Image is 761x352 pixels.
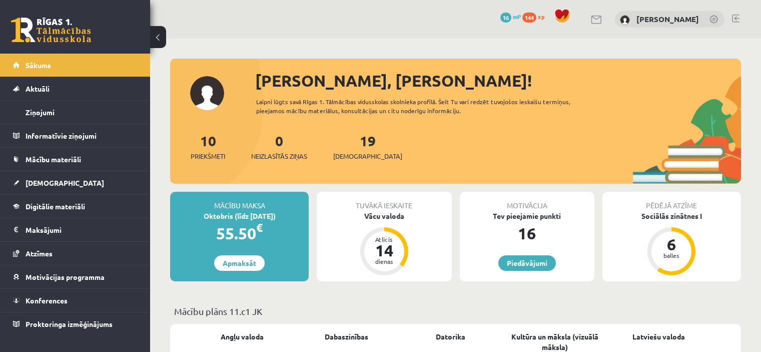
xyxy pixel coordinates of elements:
[191,132,225,161] a: 10Priekšmeti
[317,211,451,221] div: Vācu valoda
[221,331,264,342] a: Angļu valoda
[498,255,556,271] a: Piedāvājumi
[522,13,549,21] a: 144 xp
[656,236,686,252] div: 6
[170,211,309,221] div: Oktobris (līdz [DATE])
[13,124,138,147] a: Informatīvie ziņojumi
[500,13,511,23] span: 16
[513,13,521,21] span: mP
[620,15,630,25] img: Rūta Indriksone
[656,252,686,258] div: balles
[174,304,737,318] p: Mācību plāns 11.c1 JK
[26,84,50,93] span: Aktuāli
[26,296,68,305] span: Konferences
[460,211,594,221] div: Tev pieejamie punkti
[460,192,594,211] div: Motivācija
[500,13,521,21] a: 16 mP
[369,242,399,258] div: 14
[13,265,138,288] a: Motivācijas programma
[13,195,138,218] a: Digitālie materiāli
[251,132,307,161] a: 0Neizlasītās ziņas
[13,77,138,100] a: Aktuāli
[13,312,138,335] a: Proktoringa izmēģinājums
[170,221,309,245] div: 55.50
[13,289,138,312] a: Konferences
[13,54,138,77] a: Sākums
[602,211,741,221] div: Sociālās zinātnes I
[632,331,685,342] a: Latviešu valoda
[26,272,105,281] span: Motivācijas programma
[460,221,594,245] div: 16
[317,211,451,277] a: Vācu valoda Atlicis 14 dienas
[26,101,138,124] legend: Ziņojumi
[26,61,51,70] span: Sākums
[26,155,81,164] span: Mācību materiāli
[333,151,402,161] span: [DEMOGRAPHIC_DATA]
[191,151,225,161] span: Priekšmeti
[26,178,104,187] span: [DEMOGRAPHIC_DATA]
[636,14,699,24] a: [PERSON_NAME]
[538,13,544,21] span: xp
[13,242,138,265] a: Atzīmes
[522,13,536,23] span: 144
[369,258,399,264] div: dienas
[256,220,263,235] span: €
[255,69,741,93] div: [PERSON_NAME], [PERSON_NAME]!
[26,124,138,147] legend: Informatīvie ziņojumi
[13,148,138,171] a: Mācību materiāli
[325,331,368,342] a: Dabaszinības
[602,211,741,277] a: Sociālās zinātnes I 6 balles
[369,236,399,242] div: Atlicis
[13,171,138,194] a: [DEMOGRAPHIC_DATA]
[13,101,138,124] a: Ziņojumi
[26,218,138,241] legend: Maksājumi
[26,202,85,211] span: Digitālie materiāli
[13,218,138,241] a: Maksājumi
[317,192,451,211] div: Tuvākā ieskaite
[11,18,91,43] a: Rīgas 1. Tālmācības vidusskola
[170,192,309,211] div: Mācību maksa
[333,132,402,161] a: 19[DEMOGRAPHIC_DATA]
[214,255,265,271] a: Apmaksāt
[436,331,465,342] a: Datorika
[26,319,113,328] span: Proktoringa izmēģinājums
[256,97,599,115] div: Laipni lūgts savā Rīgas 1. Tālmācības vidusskolas skolnieka profilā. Šeit Tu vari redzēt tuvojošo...
[26,249,53,258] span: Atzīmes
[251,151,307,161] span: Neizlasītās ziņas
[602,192,741,211] div: Pēdējā atzīme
